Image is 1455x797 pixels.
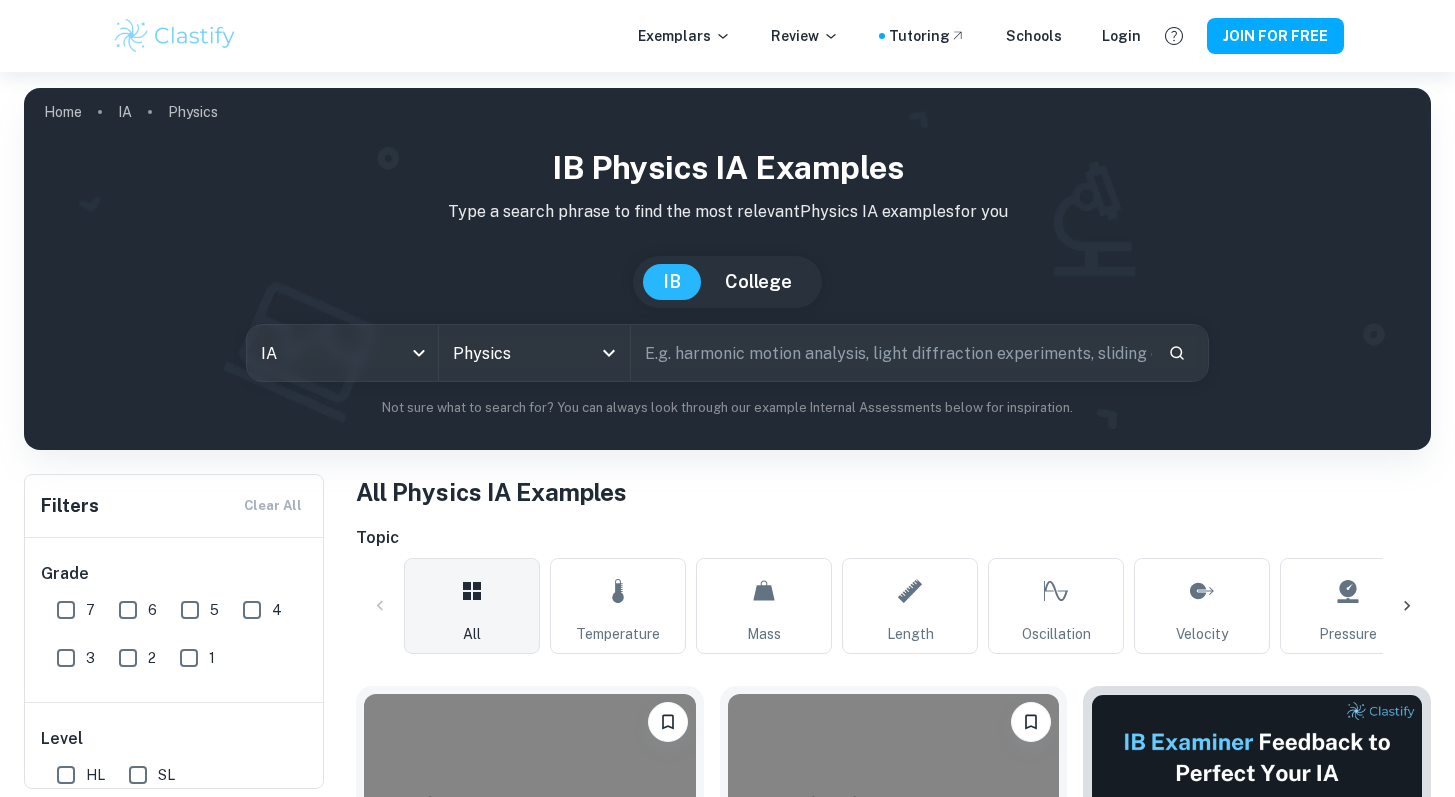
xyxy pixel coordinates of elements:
[705,264,812,300] button: College
[40,200,1415,224] p: Type a search phrase to find the most relevant Physics IA examples for you
[41,492,99,520] h6: Filters
[40,144,1415,192] h1: IB Physics IA examples
[356,474,1431,510] h1: All Physics IA Examples
[1176,623,1228,645] span: Velocity
[1022,623,1091,645] span: Oscillation
[86,764,105,786] span: HL
[272,599,282,621] span: 4
[648,702,688,742] button: Please log in to bookmark exemplars
[463,623,481,645] span: All
[1160,336,1194,370] button: Search
[1157,19,1191,53] button: Help and Feedback
[41,727,309,751] h6: Level
[771,25,839,47] p: Review
[210,599,219,621] span: 5
[595,339,623,367] button: Open
[643,264,701,300] button: IB
[40,398,1415,418] p: Not sure what to search for? You can always look through our example Internal Assessments below f...
[1011,702,1051,742] button: Please log in to bookmark exemplars
[1006,25,1062,47] a: Schools
[1102,25,1141,47] a: Login
[356,526,1431,550] h6: Topic
[889,25,966,47] a: Tutoring
[1319,623,1377,645] span: Pressure
[631,325,1151,381] input: E.g. harmonic motion analysis, light diffraction experiments, sliding objects down a ramp...
[209,647,215,669] span: 1
[44,98,82,126] a: Home
[118,98,132,126] a: IA
[86,599,95,621] span: 7
[887,623,934,645] span: Length
[638,25,731,47] p: Exemplars
[86,647,95,669] span: 3
[148,647,156,669] span: 2
[158,764,175,786] span: SL
[747,623,781,645] span: Mass
[112,16,239,56] img: Clastify logo
[24,88,1431,450] img: profile cover
[1207,18,1344,54] button: JOIN FOR FREE
[576,623,660,645] span: Temperature
[168,101,218,123] p: Physics
[247,325,438,381] div: IA
[41,562,309,586] h6: Grade
[148,599,157,621] span: 6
